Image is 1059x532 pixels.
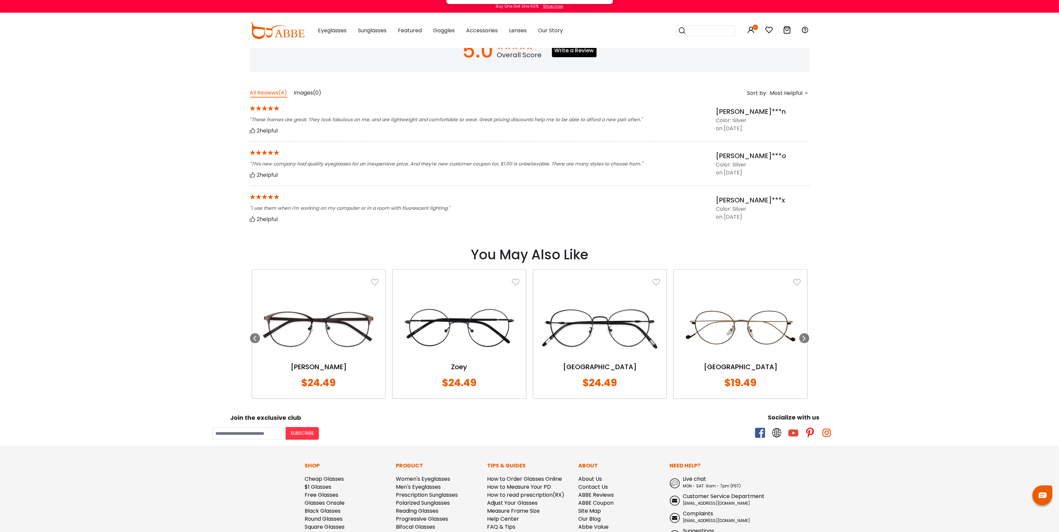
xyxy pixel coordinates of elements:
div: on [DATE] [716,125,742,133]
span: Customer Service Department [683,492,765,500]
span: pinterest [805,428,815,438]
a: Free Glasses [305,491,339,499]
a: ABBE Reviews [579,491,614,499]
span: Complaints [683,510,713,517]
div: helpful [250,215,699,223]
div: helpful [250,127,699,135]
a: Live chat MON - SAT: 9am - 7pm (PST) [670,475,754,489]
a: Adjust Your Glasses [487,499,538,507]
span: Live chat [683,475,706,483]
img: like [793,279,801,286]
span: All Reviews [250,89,279,97]
span: Images [294,89,313,97]
a: Black Glasses [305,507,341,515]
img: chat [1039,492,1047,498]
span: $24.49 [442,376,476,390]
p: Tips & Guides [487,462,572,470]
a: Polarized Sunglasses [396,499,450,507]
p: Shop [305,462,390,470]
a: Customer Service Department [EMAIL_ADDRESS][DOMAIN_NAME] [670,492,754,506]
a: [GEOGRAPHIC_DATA] [680,362,801,372]
span: [EMAIL_ADDRESS][DOMAIN_NAME] [683,518,750,523]
img: Emily [259,299,379,359]
div: Color: Silver [716,161,809,169]
span: facebook [755,428,765,438]
span: youtube [788,428,798,438]
span: (0) [313,89,322,97]
a: FAQ & Tips [487,523,516,531]
a: Women's Eyeglasses [396,475,450,483]
a: Reading Glasses [396,507,439,515]
a: Site Map [579,507,601,515]
span: $19.49 [724,376,756,390]
span: Most Helpful [770,89,803,97]
span: [EMAIL_ADDRESS][DOMAIN_NAME] [683,500,750,506]
div: Subscribe to our notifications for the latest news and updates. You can disable anytime. [481,8,605,23]
img: like [512,279,519,286]
div: "These frames are great. They look fabulous on me, and are lightweight and comfortable to wear. G... [250,116,699,123]
div: Join the exclusive club [5,412,526,422]
span: (4) [279,89,287,97]
span: 2 [257,127,260,134]
a: $1 Glasses [305,483,332,491]
div: Color: Silver [716,117,809,125]
div: on [DATE] [716,213,742,221]
span: $24.49 [583,376,617,390]
a: How to read prescription(RX) [487,491,565,499]
a: Our Blog [579,515,601,523]
a: Men's Eyeglasses [396,483,441,491]
a: Glasses Onsale [305,499,345,507]
button: Subscribe [562,35,605,51]
img: like [371,279,379,286]
a: How to Measure Your PD [487,483,551,491]
a: Cheap Glasses [305,475,344,483]
a: Contact Us [579,483,608,491]
span: Sort by: [747,89,767,97]
img: Zoey [399,299,519,359]
a: Bifocal Glasses [396,523,435,531]
div: [PERSON_NAME]***x [716,195,809,205]
p: About [579,462,663,470]
a: [PERSON_NAME] [259,362,379,372]
a: About Us [579,475,602,483]
a: [GEOGRAPHIC_DATA] [540,362,660,372]
h2: You May Also Like [250,247,809,263]
img: like [653,279,660,286]
span: 2 [257,171,260,179]
div: "I use them when I'm working on my computer or in a room with fluorescent lighting." [250,205,699,212]
a: Progressive Glasses [396,515,448,523]
span: MON - SAT: 9am - 7pm (PST) [683,483,741,489]
div: helpful [250,171,699,179]
p: Product [396,462,481,470]
span: instagram [822,428,832,438]
a: Square Glasses [305,523,345,531]
a: How to Order Glasses Online [487,475,562,483]
div: Socialize with us [533,413,1054,422]
a: Measure Frame Size [487,507,540,515]
p: Need Help? [670,462,754,470]
a: Abbe Value [579,523,609,531]
a: Round Glasses [305,515,343,523]
div: "This new company had quality eyeglasses for an inexpensive price. And they're new customer coupo... [250,160,699,167]
input: Your email [212,427,286,440]
span: twitter [772,428,782,438]
img: notification icon [454,8,481,35]
a: ABBE Coupon [579,499,614,507]
a: Zoey [399,362,519,372]
img: Jamaica [680,299,801,359]
span: $24.49 [301,376,336,390]
div: [PERSON_NAME]***o [716,151,809,161]
img: Madison [540,299,660,359]
span: 2 [257,215,260,223]
div: on [DATE] [716,169,742,177]
div: [PERSON_NAME]***n [716,107,809,117]
button: Subscribe [286,427,319,440]
a: Complaints [EMAIL_ADDRESS][DOMAIN_NAME] [670,510,754,524]
button: Later [528,35,558,51]
div: Color: Silver [716,205,809,213]
a: Prescription Sunglasses [396,491,458,499]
